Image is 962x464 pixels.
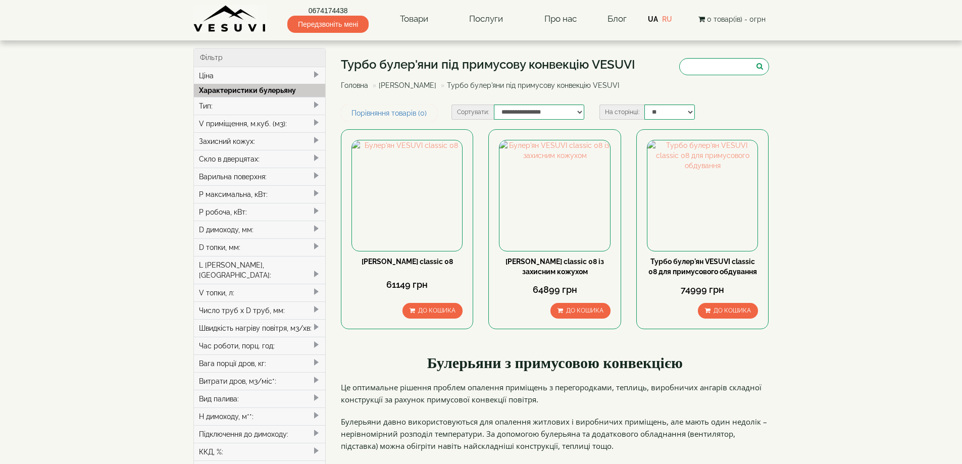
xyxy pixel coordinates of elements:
[194,372,326,390] div: Витрати дров, м3/міс*:
[647,140,757,250] img: Турбо булер'ян VESUVI classic 08 для примусового обдування
[194,238,326,256] div: D топки, мм:
[459,8,513,31] a: Послуги
[648,15,658,23] a: UA
[194,425,326,443] div: Підключення до димоходу:
[451,105,494,120] label: Сортувати:
[194,115,326,132] div: V приміщення, м.куб. (м3):
[662,15,672,23] a: RU
[194,203,326,221] div: P робоча, кВт:
[648,257,757,276] a: Турбо булер'ян VESUVI classic 08 для примусового обдування
[194,97,326,115] div: Тип:
[287,16,369,33] span: Передзвоніть мені
[438,80,619,90] li: Турбо булер'яни під примусову конвекцію VESUVI
[194,319,326,337] div: Швидкість нагріву повітря, м3/хв:
[194,48,326,67] div: Фільтр
[566,307,603,314] span: До кошика
[599,105,644,120] label: На сторінці:
[193,5,267,33] img: Завод VESUVI
[505,257,604,276] a: [PERSON_NAME] classic 08 із захисним кожухом
[341,105,437,122] a: Порівняння товарів (0)
[362,257,453,266] a: [PERSON_NAME] classic 08
[351,278,463,291] div: 61149 грн
[379,81,436,89] a: [PERSON_NAME]
[714,307,751,314] span: До кошика
[341,58,635,71] h1: Турбо булер'яни під примусову конвекцію VESUVI
[341,354,769,371] h2: Булерьяни з примусовою конвекцією
[607,14,627,24] a: Блог
[352,140,462,250] img: Булер'ян VESUVI classic 08
[698,303,758,319] button: До кошика
[695,14,769,25] button: 0 товар(ів) - 0грн
[341,381,769,405] p: Це оптимальне рішення проблем опалення приміщень з перегородками, теплиць, виробничих ангарів скл...
[194,284,326,301] div: V топки, л:
[194,354,326,372] div: Вага порції дров, кг:
[418,307,455,314] span: До кошика
[194,301,326,319] div: Число труб x D труб, мм:
[499,283,610,296] div: 64899 грн
[390,8,438,31] a: Товари
[194,337,326,354] div: Час роботи, порц. год:
[194,84,326,97] div: Характеристики булерьяну
[194,67,326,84] div: Ціна
[402,303,463,319] button: До кошика
[534,8,587,31] a: Про нас
[499,140,610,250] img: Булер'ян VESUVI classic 08 із захисним кожухом
[194,390,326,407] div: Вид палива:
[647,283,758,296] div: 74999 грн
[707,15,766,23] span: 0 товар(ів) - 0грн
[550,303,611,319] button: До кошика
[341,416,769,452] p: Булерьяни давно використовуються для опалення житлових і виробничих приміщень, але мають один нед...
[194,221,326,238] div: D димоходу, мм:
[194,443,326,460] div: ККД, %:
[341,81,368,89] a: Головна
[287,6,369,16] a: 0674174438
[194,256,326,284] div: L [PERSON_NAME], [GEOGRAPHIC_DATA]:
[194,185,326,203] div: P максимальна, кВт:
[194,132,326,150] div: Захисний кожух:
[194,168,326,185] div: Варильна поверхня:
[194,150,326,168] div: Скло в дверцятах:
[194,407,326,425] div: H димоходу, м**:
